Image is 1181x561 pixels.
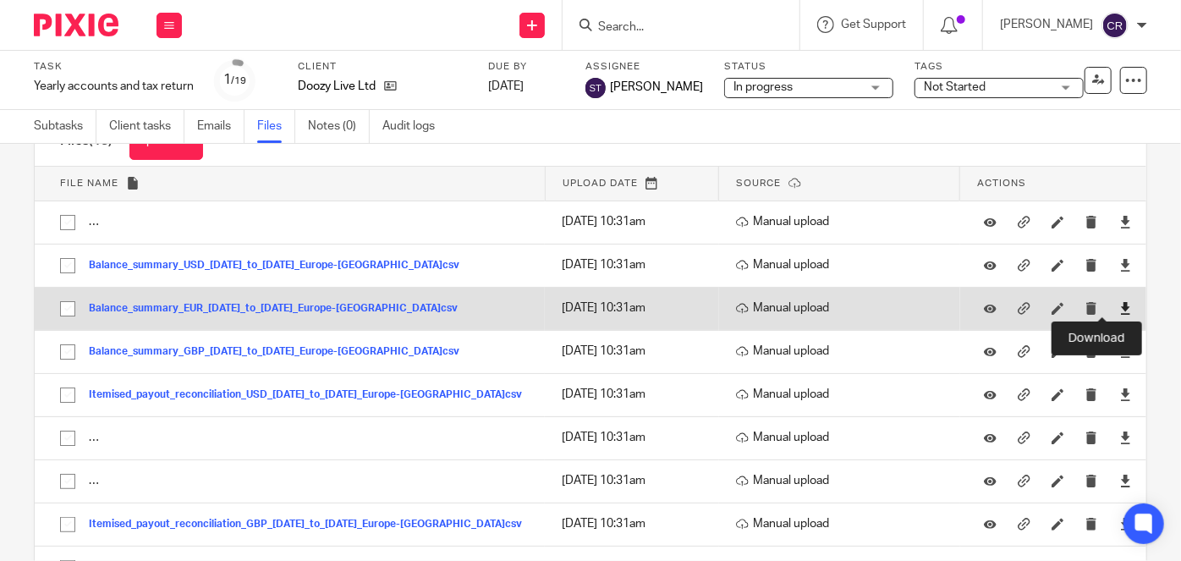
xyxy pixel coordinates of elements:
[89,432,543,444] button: Itemised_ending_balance_reconciliation_USD_for_[DATE]_Europe-[GEOGRAPHIC_DATA]csv
[52,465,84,498] input: Select
[736,300,952,316] p: Manual upload
[89,476,541,487] button: Itemised_ending_balance_reconciliation_EUR_for_[DATE]_Europe-[GEOGRAPHIC_DATA]csv
[52,509,84,541] input: Select
[60,179,118,188] span: File name
[736,515,952,532] p: Manual upload
[562,300,710,316] p: [DATE] 10:31am
[52,422,84,454] input: Select
[52,379,84,411] input: Select
[34,78,194,95] div: Yearly accounts and tax return
[52,250,84,282] input: Select
[736,429,952,446] p: Manual upload
[736,472,952,489] p: Manual upload
[596,20,749,36] input: Search
[585,78,606,98] img: svg%3E
[736,343,952,360] p: Manual upload
[89,389,535,401] button: Itemised_payout_reconciliation_USD_[DATE]_to_[DATE]_Europe-[GEOGRAPHIC_DATA]csv
[1119,256,1132,273] a: Download
[977,179,1026,188] span: Actions
[89,346,472,358] button: Balance_summary_GBP_[DATE]_to_[DATE]_Europe-[GEOGRAPHIC_DATA]csv
[52,206,84,239] input: Select
[89,134,113,147] span: (13)
[488,60,564,74] label: Due by
[563,179,638,188] span: Upload date
[736,256,952,273] p: Manual upload
[736,386,952,403] p: Manual upload
[308,110,370,143] a: Notes (0)
[52,336,84,368] input: Select
[89,303,470,315] button: Balance_summary_EUR_[DATE]_to_[DATE]_Europe-[GEOGRAPHIC_DATA]csv
[1101,12,1129,39] img: svg%3E
[52,293,84,325] input: Select
[562,429,710,446] p: [DATE] 10:31am
[562,515,710,532] p: [DATE] 10:31am
[736,179,781,188] span: Source
[562,343,710,360] p: [DATE] 10:31am
[562,256,710,273] p: [DATE] 10:31am
[232,76,247,85] small: /19
[257,110,295,143] a: Files
[736,213,952,230] p: Manual upload
[562,472,710,489] p: [DATE] 10:31am
[733,81,793,93] span: In progress
[34,14,118,36] img: Pixie
[298,78,376,95] p: Doozy Live Ltd
[1119,343,1132,360] a: Download
[1119,472,1132,489] a: Download
[1119,300,1132,316] a: Download
[89,217,543,228] button: Itemised_ending_balance_reconciliation_GBP_for_[DATE]_Europe-[GEOGRAPHIC_DATA]csv
[724,60,893,74] label: Status
[585,60,703,74] label: Assignee
[89,519,535,531] button: Itemised_payout_reconciliation_GBP_[DATE]_to_[DATE]_Europe-[GEOGRAPHIC_DATA]csv
[298,60,467,74] label: Client
[488,80,524,92] span: [DATE]
[34,60,194,74] label: Task
[109,110,184,143] a: Client tasks
[382,110,448,143] a: Audit logs
[224,70,247,90] div: 1
[197,110,244,143] a: Emails
[1119,515,1132,532] a: Download
[610,79,703,96] span: [PERSON_NAME]
[562,386,710,403] p: [DATE] 10:31am
[34,110,96,143] a: Subtasks
[89,260,472,272] button: Balance_summary_USD_[DATE]_to_[DATE]_Europe-[GEOGRAPHIC_DATA]csv
[1119,386,1132,403] a: Download
[1119,429,1132,446] a: Download
[1119,213,1132,230] a: Download
[841,19,906,30] span: Get Support
[562,213,710,230] p: [DATE] 10:31am
[924,81,986,93] span: Not Started
[1000,16,1093,33] p: [PERSON_NAME]
[915,60,1084,74] label: Tags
